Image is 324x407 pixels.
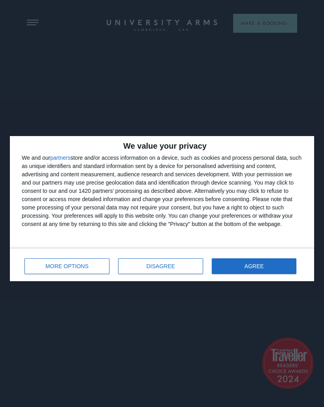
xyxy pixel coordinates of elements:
button: partners [50,155,70,161]
button: DISAGREE [118,258,203,274]
button: AGREE [212,258,296,274]
div: qc-cmp2-ui [10,136,314,281]
span: MORE OPTIONS [45,263,89,269]
span: AGREE [245,263,264,269]
h2: We value your privacy [22,142,302,150]
button: MORE OPTIONS [24,258,109,274]
span: DISAGREE [147,263,175,269]
div: We and our store and/or access information on a device, such as cookies and process personal data... [22,154,302,228]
